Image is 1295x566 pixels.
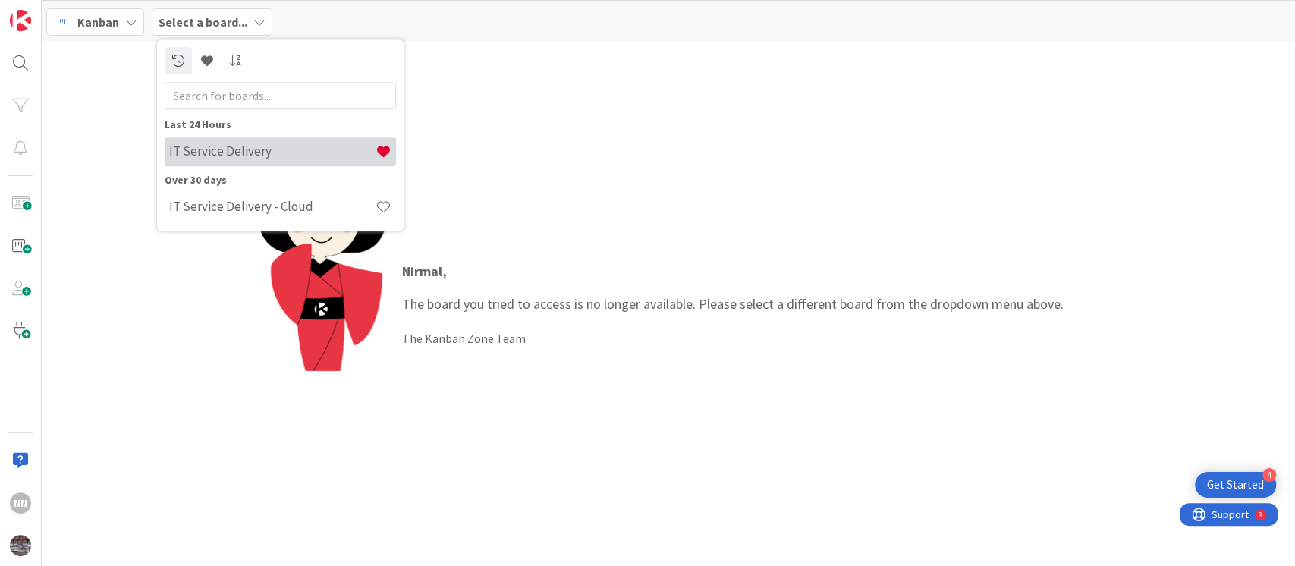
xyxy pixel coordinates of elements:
div: 4 [1262,468,1276,482]
div: Last 24 Hours [165,117,396,133]
h4: IT Service Delivery - Cloud [169,200,376,215]
strong: Nirmal , [402,263,447,280]
input: Search for boards... [165,82,396,109]
div: NN [10,492,31,514]
img: avatar [10,535,31,556]
div: 9 [79,6,83,18]
span: Kanban [77,13,119,31]
img: Visit kanbanzone.com [10,10,31,31]
div: Over 30 days [165,172,396,188]
p: The board you tried to access is no longer available. Please select a different board from the dr... [402,261,1064,314]
h4: IT Service Delivery [169,144,376,159]
span: Support [32,2,69,20]
b: Select a board... [159,14,247,30]
div: Open Get Started checklist, remaining modules: 4 [1195,472,1276,498]
div: The Kanban Zone Team [402,329,1064,347]
div: Get Started [1207,477,1264,492]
